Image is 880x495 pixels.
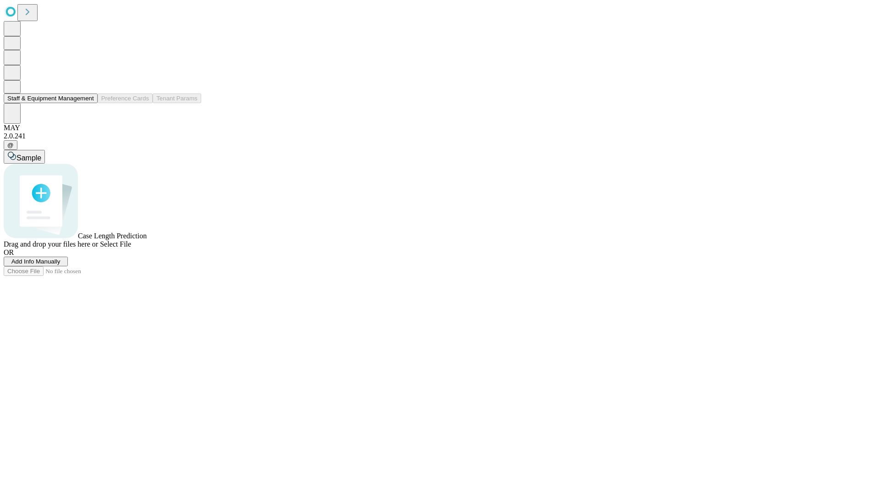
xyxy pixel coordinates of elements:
button: Add Info Manually [4,257,68,266]
button: @ [4,140,17,150]
span: OR [4,248,14,256]
div: 2.0.241 [4,132,876,140]
span: Sample [16,154,41,162]
button: Staff & Equipment Management [4,93,98,103]
button: Preference Cards [98,93,153,103]
span: Select File [100,240,131,248]
div: MAY [4,124,876,132]
span: Drag and drop your files here or [4,240,98,248]
button: Sample [4,150,45,164]
span: Add Info Manually [11,258,60,265]
button: Tenant Params [153,93,201,103]
span: Case Length Prediction [78,232,147,240]
span: @ [7,142,14,148]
